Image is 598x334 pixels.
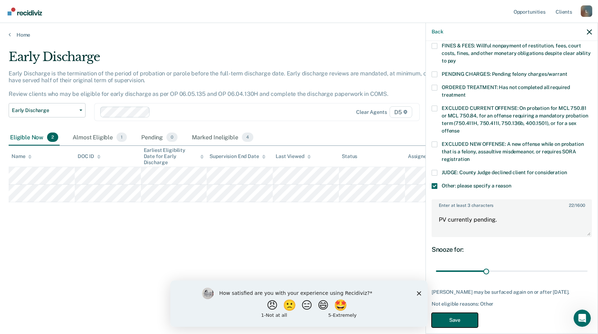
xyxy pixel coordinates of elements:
[170,280,428,327] iframe: Survey by Kim from Recidiviz
[166,133,178,142] span: 0
[432,200,591,208] label: Enter at least 3 characters
[342,153,357,159] div: Status
[432,210,591,236] textarea: PV currently pending.
[9,70,455,98] p: Early Discharge is the termination of the period of probation or parole before the full-term disc...
[71,130,128,145] div: Almost Eligible
[144,147,204,165] div: Earliest Eligibility Date for Early Discharge
[11,153,32,159] div: Name
[190,130,255,145] div: Marked Ineligible
[442,84,570,98] span: ORDERED TREATMENT: Has not completed all required treatment
[432,29,443,35] button: Back
[581,5,592,17] button: Profile dropdown button
[210,153,265,159] div: Supervision End Date
[432,289,592,295] div: [PERSON_NAME] may be surfaced again on or after [DATE].
[442,71,567,77] span: PENDING CHARGES: Pending felony charges/warrant
[432,301,592,307] div: Not eligible reasons: Other
[242,133,253,142] span: 4
[140,130,179,145] div: Pending
[581,5,592,17] div: L
[47,133,58,142] span: 2
[8,8,42,15] img: Recidiviz
[9,32,589,38] a: Home
[442,43,591,64] span: FINES & FEES: Willful nonpayment of restitution, fees, court costs, fines, and other monetary obl...
[442,170,567,175] span: JUDGE: County Judge declined client for consideration
[116,133,127,142] span: 1
[408,153,442,159] div: Assigned to
[569,203,574,208] span: 22
[432,246,592,254] div: Snooze for:
[442,141,584,162] span: EXCLUDED NEW OFFENSE: A new offense while on probation that is a felony, assaultive misdemeanor, ...
[442,183,511,189] span: Other: please specify a reason
[12,107,77,113] span: Early Discharge
[574,310,591,327] iframe: Intercom live chat
[78,153,101,159] div: DOC ID
[569,203,585,208] span: / 1600
[390,106,412,118] span: D5
[276,153,310,159] div: Last Viewed
[9,130,60,145] div: Eligible Now
[432,313,478,328] button: Save
[9,50,457,70] div: Early Discharge
[356,109,387,115] div: Clear agents
[442,105,588,134] span: EXCLUDED CURRENT OFFENSE: On probation for MCL 750.81 or MCL 750.84, for an offense requiring a m...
